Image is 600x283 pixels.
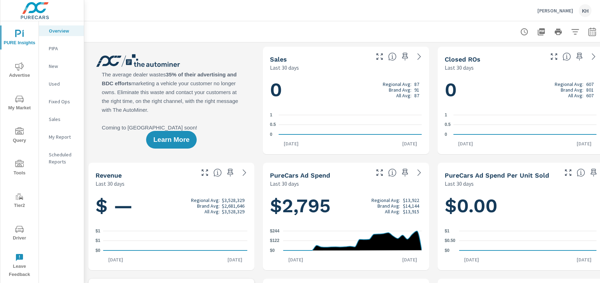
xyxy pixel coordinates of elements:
[96,229,100,233] text: $1
[2,192,36,210] span: Tier2
[279,140,304,147] p: [DATE]
[445,112,447,117] text: 1
[586,87,594,93] p: 801
[96,172,122,179] h5: Revenue
[585,25,599,39] button: Select Date Range
[39,149,84,167] div: Scheduled Reports
[562,167,574,178] button: Make Fullscreen
[213,168,222,177] span: Total sales revenue over the selected date range. [Source: This data is sourced from the dealer’s...
[39,114,84,125] div: Sales
[389,87,411,93] p: Brand Avg:
[270,132,272,137] text: 0
[562,52,571,61] span: Number of Repair Orders Closed by the selected dealership group over the selected time range. [So...
[96,238,100,243] text: $1
[96,248,100,253] text: $0
[39,79,84,89] div: Used
[588,167,599,178] span: Save this to your personalized report
[588,51,599,62] a: See more details in report
[534,25,548,39] button: "Export Report to PDF"
[574,51,585,62] span: Save this to your personalized report
[204,209,220,214] p: All Avg:
[270,194,422,218] h1: $2,795
[568,93,583,98] p: All Avg:
[153,137,189,143] span: Learn More
[2,62,36,80] span: Advertise
[388,168,397,177] span: Total cost of media for all PureCars channels for the selected dealership group over the selected...
[39,96,84,107] div: Fixed Ops
[49,151,78,165] p: Scheduled Reports
[453,140,478,147] p: [DATE]
[96,194,247,218] h1: $ —
[385,209,400,214] p: All Avg:
[222,209,244,214] p: $3,528,329
[270,63,299,72] p: Last 30 days
[445,238,455,243] text: $0.50
[445,132,447,137] text: 0
[445,179,474,188] p: Last 30 days
[388,52,397,61] span: Number of vehicles sold by the dealership over the selected date range. [Source: This data is sou...
[270,122,276,127] text: 0.5
[445,78,596,102] h1: 0
[0,21,39,282] div: nav menu
[577,168,585,177] span: Average cost of advertising per each vehicle sold at the dealer over the selected date range. The...
[377,203,400,209] p: Brand Avg:
[572,256,596,263] p: [DATE]
[270,78,422,102] h1: 0
[222,203,244,209] p: $2,681,646
[239,167,250,178] a: See more details in report
[445,63,474,72] p: Last 30 days
[548,51,560,62] button: Make Fullscreen
[270,229,279,233] text: $244
[103,256,128,263] p: [DATE]
[49,98,78,105] p: Fixed Ops
[445,248,450,253] text: $0
[445,172,549,179] h5: PureCars Ad Spend Per Unit Sold
[414,51,425,62] a: See more details in report
[445,194,596,218] h1: $0.00
[39,25,84,36] div: Overview
[49,133,78,140] p: My Report
[396,93,411,98] p: All Avg:
[586,81,594,87] p: 607
[414,167,425,178] a: See more details in report
[445,229,450,233] text: $1
[39,132,84,142] div: My Report
[199,167,210,178] button: Make Fullscreen
[371,197,400,203] p: Regional Avg:
[414,81,419,87] p: 87
[2,225,36,242] span: Driver
[414,93,419,98] p: 87
[270,56,287,63] h5: Sales
[445,122,451,127] text: 0.5
[225,167,236,178] span: Save this to your personalized report
[2,253,36,279] span: Leave Feedback
[551,25,565,39] button: Print Report
[49,63,78,70] p: New
[2,127,36,145] span: Query
[270,248,275,253] text: $0
[555,81,583,87] p: Regional Avg:
[2,95,36,112] span: My Market
[459,256,484,263] p: [DATE]
[49,116,78,123] p: Sales
[270,179,299,188] p: Last 30 days
[445,56,480,63] h5: Closed ROs
[399,167,411,178] span: Save this to your personalized report
[397,256,422,263] p: [DATE]
[383,81,411,87] p: Regional Avg:
[374,51,385,62] button: Make Fullscreen
[374,167,385,178] button: Make Fullscreen
[568,25,582,39] button: Apply Filters
[403,209,419,214] p: $13,915
[561,87,583,93] p: Brand Avg:
[270,112,272,117] text: 1
[572,140,596,147] p: [DATE]
[49,80,78,87] p: Used
[270,172,330,179] h5: PureCars Ad Spend
[403,197,419,203] p: $13,922
[270,238,279,243] text: $122
[197,203,220,209] p: Brand Avg:
[39,43,84,54] div: PIPA
[49,27,78,34] p: Overview
[537,7,573,14] p: [PERSON_NAME]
